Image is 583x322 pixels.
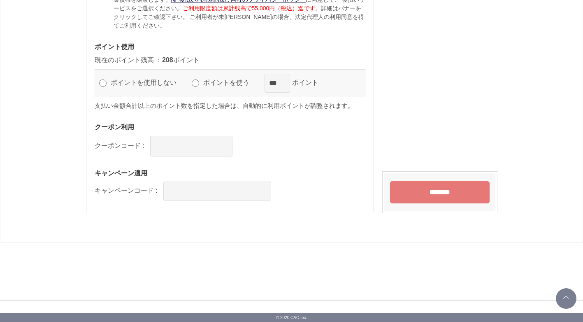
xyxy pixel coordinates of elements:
[162,56,173,63] span: 208
[95,123,365,131] h3: クーポン利用
[95,187,158,194] label: キャンペーンコード :
[183,5,321,12] span: ご利用限度額は累計残高で55,000円（税込）迄です。
[201,79,259,86] label: ポイントを使う
[95,55,365,65] p: 現在のポイント残高 ： ポイント
[95,101,365,111] p: 支払い金額合計以上のポイント数を指定した場合は、自動的に利用ポイントが調整されます。
[95,169,365,177] h3: キャンペーン適用
[95,42,365,51] h3: ポイント使用
[95,142,144,149] label: クーポンコード :
[290,79,328,86] label: ポイント
[109,79,186,86] label: ポイントを使用しない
